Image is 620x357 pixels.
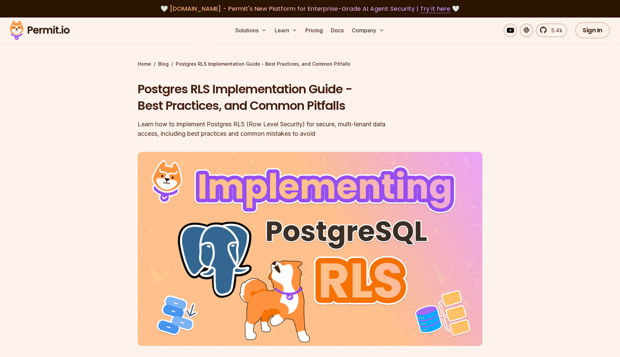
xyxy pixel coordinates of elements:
[328,24,346,37] a: Docs
[158,61,169,67] a: Blog
[138,61,151,67] a: Home
[138,152,482,346] img: Postgres RLS Implementation Guide - Best Practices, and Common Pitfalls
[233,24,269,37] button: Solutions
[420,4,450,13] a: Try it here
[138,61,482,67] div: / /
[170,4,450,13] span: [DOMAIN_NAME] - Permit's New Platform for Enterprise-Grade AI Agent Security |
[547,26,562,34] span: 5.4k
[349,24,387,37] button: Company
[138,81,396,114] h1: Postgres RLS Implementation Guide - Best Practices, and Common Pitfalls
[536,24,567,37] a: 5.4k
[272,24,300,37] button: Learn
[138,120,396,138] div: Learn how to implement Postgres RLS (Row Level Security) for secure, multi-tenant data access, in...
[575,22,610,38] a: Sign In
[303,24,325,37] a: Pricing
[7,19,73,42] img: Permit logo
[16,4,604,13] div: 🤍 🤍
